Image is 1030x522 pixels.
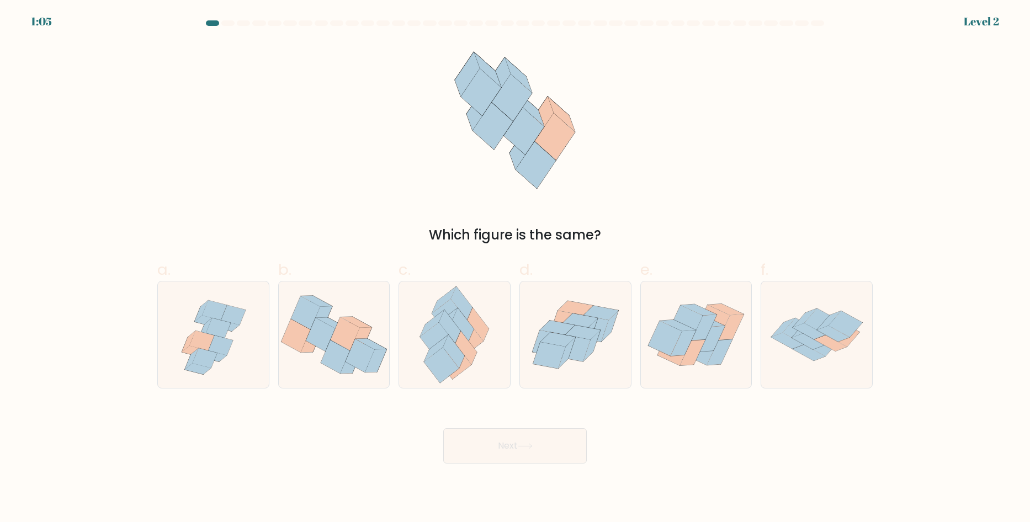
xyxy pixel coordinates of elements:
span: f. [761,259,768,280]
div: Which figure is the same? [164,225,866,245]
div: Level 2 [964,13,999,30]
span: c. [399,259,411,280]
span: e. [640,259,652,280]
button: Next [443,428,587,464]
span: d. [519,259,533,280]
span: a. [157,259,171,280]
span: b. [278,259,291,280]
div: 1:05 [31,13,52,30]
